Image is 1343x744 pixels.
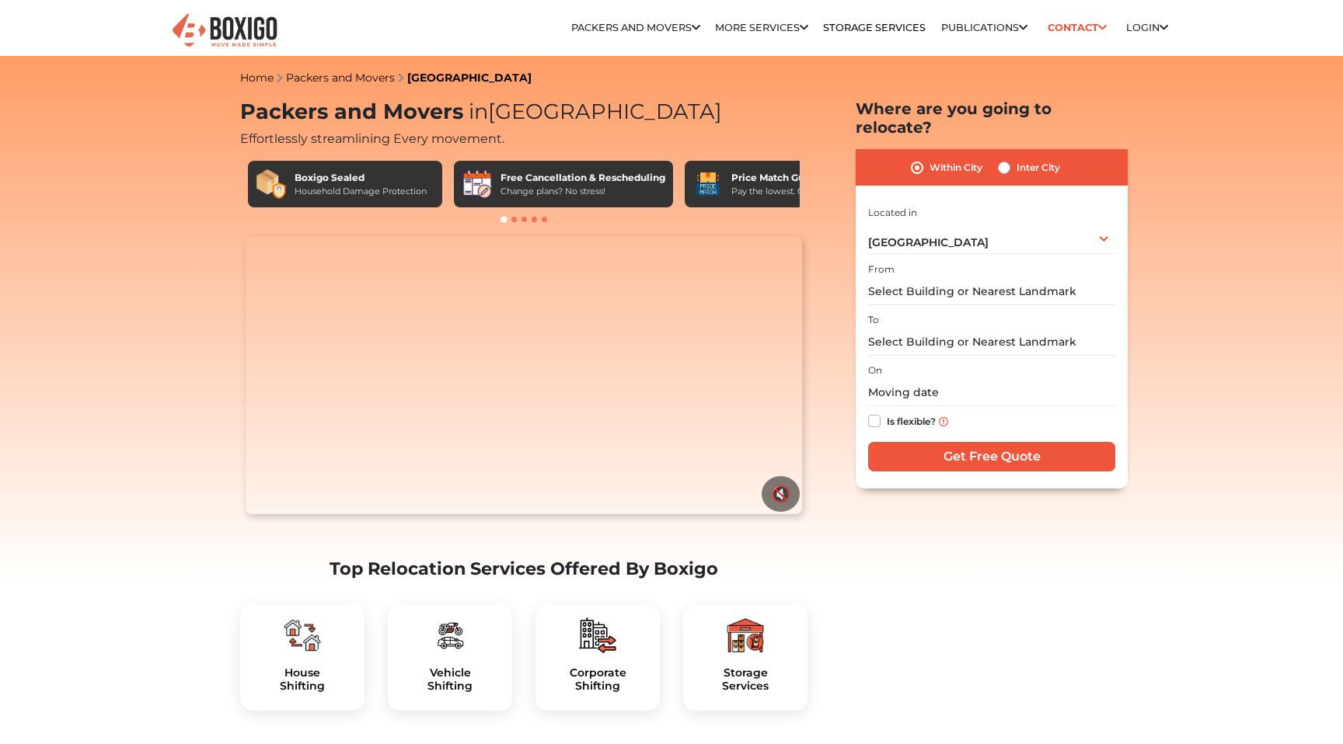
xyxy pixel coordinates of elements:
[1042,16,1111,40] a: Contact
[939,417,948,426] img: info
[240,99,808,125] h1: Packers and Movers
[696,666,795,693] h5: Storage Services
[170,12,279,50] img: Boxigo
[762,476,800,512] button: 🔇
[240,558,808,579] h2: Top Relocation Services Offered By Boxigo
[887,412,936,428] label: Is flexible?
[548,666,647,693] a: CorporateShifting
[868,278,1115,305] input: Select Building or Nearest Landmark
[295,185,427,198] div: Household Damage Protection
[941,22,1027,33] a: Publications
[1017,158,1060,177] label: Inter City
[696,666,795,693] a: StorageServices
[868,363,882,377] label: On
[868,206,917,220] label: Located in
[868,442,1115,471] input: Get Free Quote
[240,71,274,85] a: Home
[930,158,982,177] label: Within City
[571,22,700,33] a: Packers and Movers
[548,666,647,693] h5: Corporate Shifting
[400,666,500,693] a: VehicleShifting
[462,169,493,200] img: Free Cancellation & Rescheduling
[431,617,469,654] img: boxigo_packers_and_movers_plan
[868,313,879,327] label: To
[501,185,665,198] div: Change plans? No stress!
[1126,22,1168,33] a: Login
[715,22,808,33] a: More services
[400,666,500,693] h5: Vehicle Shifting
[295,171,427,185] div: Boxigo Sealed
[463,99,722,124] span: [GEOGRAPHIC_DATA]
[407,71,532,85] a: [GEOGRAPHIC_DATA]
[286,71,395,85] a: Packers and Movers
[253,666,352,693] a: HouseShifting
[868,235,989,249] span: [GEOGRAPHIC_DATA]
[868,329,1115,356] input: Select Building or Nearest Landmark
[868,262,895,276] label: From
[692,169,724,200] img: Price Match Guarantee
[856,99,1128,137] h2: Where are you going to relocate?
[731,171,849,185] div: Price Match Guarantee
[501,171,665,185] div: Free Cancellation & Rescheduling
[469,99,488,124] span: in
[240,131,504,146] span: Effortlessly streamlining Every movement.
[868,379,1115,406] input: Moving date
[284,617,321,654] img: boxigo_packers_and_movers_plan
[579,617,616,654] img: boxigo_packers_and_movers_plan
[823,22,926,33] a: Storage Services
[253,666,352,693] h5: House Shifting
[256,169,287,200] img: Boxigo Sealed
[246,236,801,514] video: Your browser does not support the video tag.
[731,185,849,198] div: Pay the lowest. Guaranteed!
[727,617,764,654] img: boxigo_packers_and_movers_plan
